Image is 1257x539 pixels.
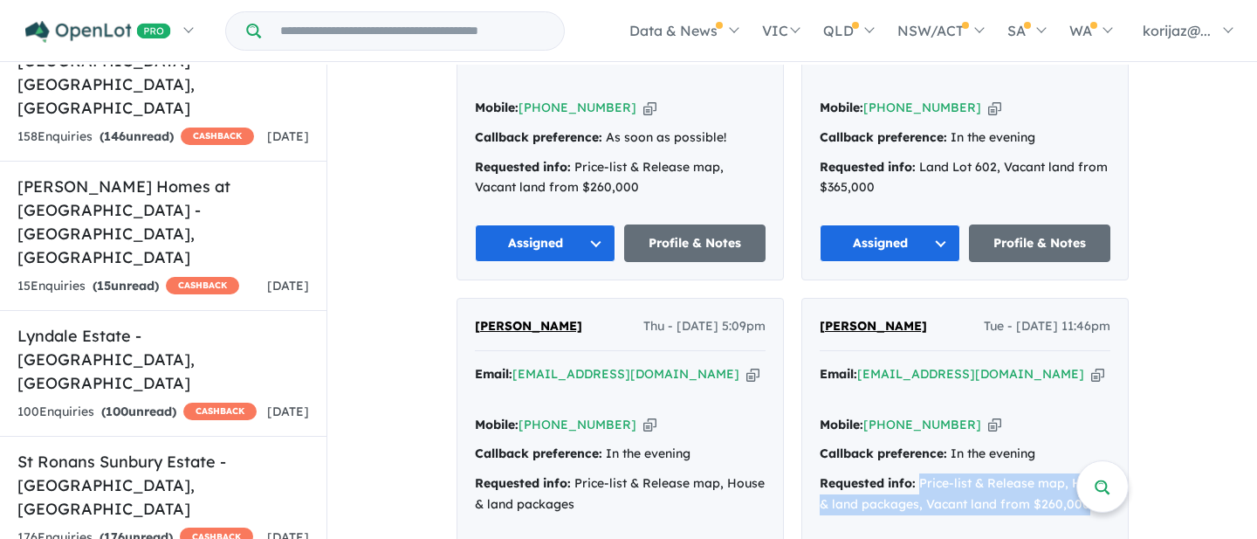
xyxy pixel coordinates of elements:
[863,417,981,432] a: [PHONE_NUMBER]
[820,129,947,145] strong: Callback preference:
[624,225,766,262] a: Profile & Notes
[475,473,766,515] div: Price-list & Release map, House & land packages
[1143,22,1211,39] span: korijaz@...
[820,100,863,115] strong: Mobile:
[820,446,947,461] strong: Callback preference:
[643,99,656,117] button: Copy
[17,49,309,120] h5: [GEOGRAPHIC_DATA] - [GEOGRAPHIC_DATA] , [GEOGRAPHIC_DATA]
[183,403,257,420] span: CASHBACK
[820,225,961,262] button: Assigned
[475,475,571,491] strong: Requested info:
[181,128,254,145] span: CASHBACK
[820,473,1110,515] div: Price-list & Release map, House & land packages, Vacant land from $260,000
[475,316,582,337] a: [PERSON_NAME]
[643,316,766,337] span: Thu - [DATE] 5:09pm
[475,159,571,175] strong: Requested info:
[820,475,916,491] strong: Requested info:
[820,366,857,382] strong: Email:
[475,157,766,199] div: Price-list & Release map, Vacant land from $260,000
[988,99,1001,117] button: Copy
[267,278,309,294] span: [DATE]
[104,128,126,144] span: 146
[17,276,239,297] div: 15 Enquir ies
[820,417,863,432] strong: Mobile:
[820,157,1110,199] div: Land Lot 602, Vacant land from $365,000
[106,404,128,419] span: 100
[643,416,656,434] button: Copy
[746,365,759,384] button: Copy
[267,128,309,144] span: [DATE]
[863,100,981,115] a: [PHONE_NUMBER]
[820,318,927,334] span: [PERSON_NAME]
[93,278,159,294] strong: ( unread)
[17,450,309,521] h5: St Ronans Sunbury Estate - [GEOGRAPHIC_DATA] , [GEOGRAPHIC_DATA]
[475,129,602,145] strong: Callback preference:
[519,100,636,115] a: [PHONE_NUMBER]
[25,21,171,43] img: Openlot PRO Logo White
[475,444,766,465] div: In the evening
[166,277,239,294] span: CASHBACK
[17,324,309,395] h5: Lyndale Estate - [GEOGRAPHIC_DATA] , [GEOGRAPHIC_DATA]
[475,100,519,115] strong: Mobile:
[100,128,174,144] strong: ( unread)
[475,366,512,382] strong: Email:
[988,416,1001,434] button: Copy
[512,366,739,382] a: [EMAIL_ADDRESS][DOMAIN_NAME]
[97,278,111,294] span: 15
[475,446,602,461] strong: Callback preference:
[17,127,254,148] div: 158 Enquir ies
[820,128,1110,149] div: In the evening
[17,402,257,423] div: 100 Enquir ies
[475,225,616,262] button: Assigned
[820,159,916,175] strong: Requested info:
[1091,365,1104,384] button: Copy
[820,444,1110,465] div: In the evening
[17,175,309,269] h5: [PERSON_NAME] Homes at [GEOGRAPHIC_DATA] - [GEOGRAPHIC_DATA] , [GEOGRAPHIC_DATA]
[969,225,1110,262] a: Profile & Notes
[475,417,519,432] strong: Mobile:
[475,128,766,149] div: As soon as possible!
[857,366,1084,382] a: [EMAIL_ADDRESS][DOMAIN_NAME]
[264,12,560,50] input: Try estate name, suburb, builder or developer
[519,417,636,432] a: [PHONE_NUMBER]
[475,318,582,334] span: [PERSON_NAME]
[101,404,176,419] strong: ( unread)
[267,404,309,419] span: [DATE]
[820,316,927,337] a: [PERSON_NAME]
[984,316,1110,337] span: Tue - [DATE] 11:46pm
